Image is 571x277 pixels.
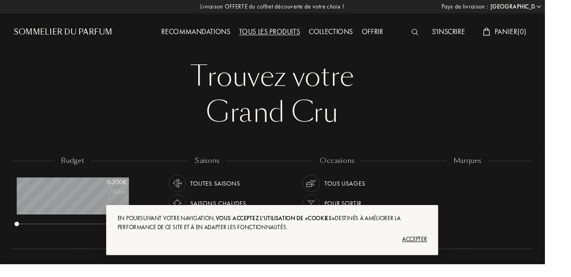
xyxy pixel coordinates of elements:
div: saisons [198,163,237,174]
div: Grand Cru [21,99,550,137]
div: Trouvez votre [21,62,550,99]
div: En poursuivant votre navigation, destinés à améliorer la performance de ce site et à en adapter l... [123,224,448,243]
div: Recommandations [165,28,246,40]
div: occasions [329,163,378,174]
a: Tous les produits [246,28,319,38]
span: Panier ( 0 ) [519,28,552,38]
div: S'inscrire [448,28,492,40]
img: usage_occasion_all_white.svg [320,186,333,199]
div: 0 - 200 € [85,186,133,196]
span: Pays de livraison : [463,2,512,12]
a: Collections [319,28,375,38]
img: usage_occasion_party_white.svg [320,206,333,220]
div: Tous usages [340,183,383,201]
div: Toutes saisons [200,183,252,201]
div: Offrir [375,28,406,40]
div: marques [469,163,511,174]
a: Offrir [375,28,406,38]
span: vous acceptez l'utilisation de «cookies» [226,225,351,233]
a: S'inscrire [448,28,492,38]
div: Accepter [123,243,448,259]
div: /50mL [85,196,133,206]
div: Saisons chaudes [200,204,258,222]
img: search_icn_white.svg [432,30,439,37]
img: cart_white.svg [507,29,514,37]
div: Pour sortir [340,204,379,222]
a: Recommandations [165,28,246,38]
img: usage_season_average_white.svg [179,186,193,199]
a: Sommelier du Parfum [14,28,118,40]
img: usage_season_hot_white.svg [179,206,193,220]
div: Tous les produits [246,28,319,40]
div: budget [57,163,95,174]
div: Collections [319,28,375,40]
